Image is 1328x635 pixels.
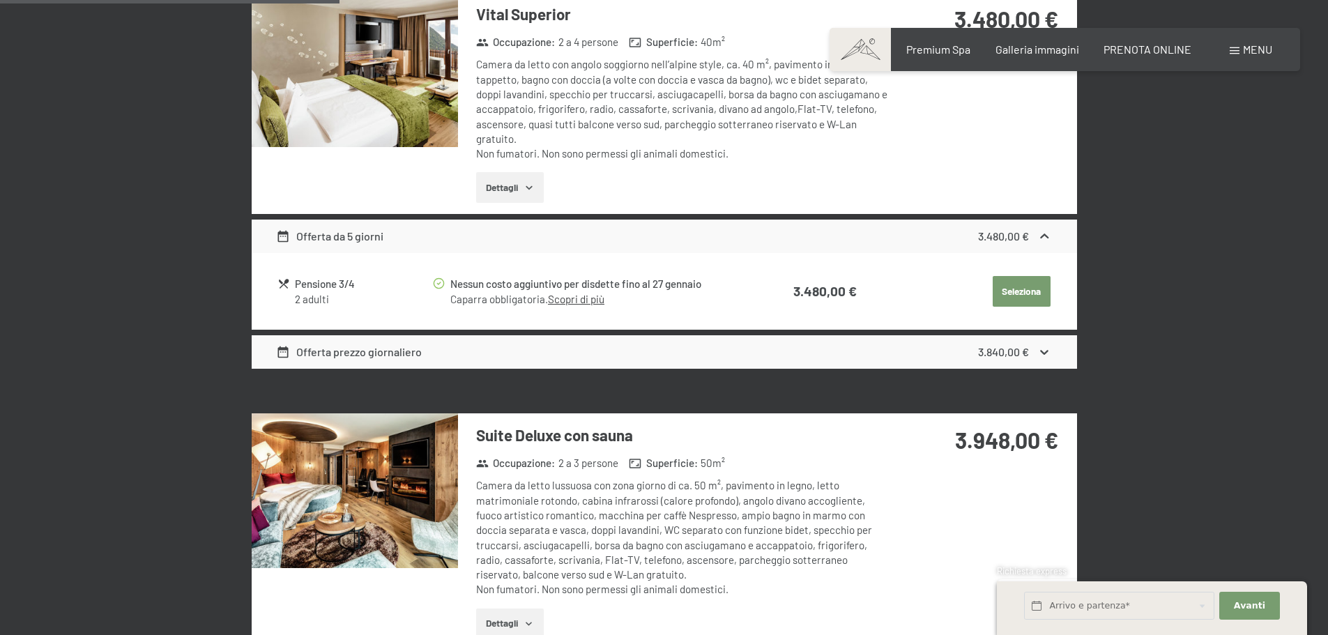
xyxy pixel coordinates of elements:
[1234,599,1265,612] span: Avanti
[548,293,604,305] a: Scopri di più
[1219,592,1279,620] button: Avanti
[252,413,458,568] img: mss_renderimg.php
[793,283,857,299] strong: 3.480,00 €
[701,456,725,470] span: 50 m²
[558,35,618,49] span: 2 a 4 persone
[252,335,1077,369] div: Offerta prezzo giornaliero3.840,00 €
[954,6,1058,32] strong: 3.480,00 €
[1243,43,1272,56] span: Menu
[995,43,1079,56] a: Galleria immagini
[476,478,891,597] div: Camera da letto lussuosa con zona giorno di ca. 50 m², pavimento in legno, letto matrimoniale rot...
[906,43,970,56] a: Premium Spa
[295,276,431,292] div: Pensione 3/4
[1104,43,1191,56] a: PRENOTA ONLINE
[629,456,698,470] strong: Superficie :
[476,456,556,470] strong: Occupazione :
[993,276,1051,307] button: Seleziona
[476,172,544,203] button: Dettagli
[558,456,618,470] span: 2 a 3 persone
[978,229,1029,243] strong: 3.480,00 €
[997,565,1067,576] span: Richiesta express
[450,292,740,307] div: Caparra obbligatoria.
[629,35,698,49] strong: Superficie :
[701,35,725,49] span: 40 m²
[276,228,383,245] div: Offerta da 5 giorni
[978,345,1029,358] strong: 3.840,00 €
[276,344,422,360] div: Offerta prezzo giornaliero
[252,220,1077,253] div: Offerta da 5 giorni3.480,00 €
[450,276,740,292] div: Nessun costo aggiuntivo per disdette fino al 27 gennaio
[295,292,431,307] div: 2 adulti
[476,424,891,446] h3: Suite Deluxe con sauna
[476,35,556,49] strong: Occupazione :
[476,3,891,25] h3: Vital Superior
[476,57,891,161] div: Camera da letto con angolo soggiorno nell’alpine style, ca. 40 m², pavimento in legno o tappetto,...
[955,427,1058,453] strong: 3.948,00 €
